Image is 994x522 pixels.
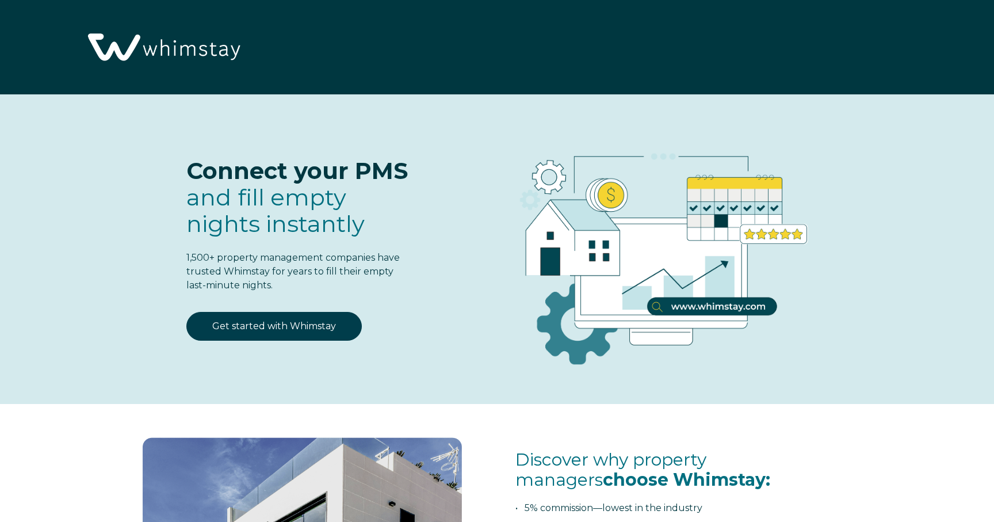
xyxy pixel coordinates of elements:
span: fill empty nights instantly [186,183,365,238]
a: Get started with Whimstay [186,312,362,341]
img: RBO Ilustrations-03 [454,117,859,383]
span: 1,500+ property management companies have trusted Whimstay for years to fill their empty last-min... [186,252,400,291]
span: Discover why property managers [515,449,770,490]
img: Whimstay Logo-02 1 [81,6,245,90]
span: and [186,183,365,238]
span: choose Whimstay: [603,469,770,490]
span: Connect your PMS [186,157,408,185]
span: • 5% commission—lowest in the industry [515,502,702,513]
